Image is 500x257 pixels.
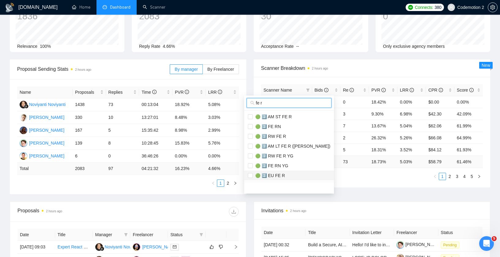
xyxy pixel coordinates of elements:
span: info-circle [152,90,157,94]
span: PVR [175,90,189,95]
time: 2 hours ago [290,209,306,213]
a: 3 [454,173,460,180]
td: 13.67% [369,120,397,132]
td: 61.93% [454,144,483,156]
img: DB [20,114,27,121]
button: left [210,180,217,187]
button: left [431,173,439,180]
td: 10:28:45 [139,137,172,150]
span: Invitations [261,207,483,214]
span: filter [199,233,203,236]
a: 2 [446,173,453,180]
button: right [475,173,483,180]
li: 1 [439,173,446,180]
time: 2 hours ago [46,210,62,213]
td: 7 [340,120,369,132]
span: Proposals [75,89,99,96]
td: 26.32% [369,132,397,144]
a: NNNoviyanti Noviyanti [20,102,66,107]
td: 6.98% [397,108,426,120]
td: 18.31% [369,144,397,156]
span: Score [457,88,473,93]
span: Dashboard [110,5,131,10]
a: 2 [225,180,231,187]
span: left [211,181,215,185]
span: info-circle [324,88,328,92]
span: Only exclusive agency members [383,44,445,49]
img: YG [133,243,140,251]
span: Scanner Name [263,88,292,93]
td: 73 [106,98,139,111]
th: Freelancer [394,227,438,239]
th: Proposals [73,86,106,98]
span: By manager [175,67,198,72]
td: 330 [73,111,106,124]
td: 3.52% [397,144,426,156]
a: AP[PERSON_NAME] [20,140,64,145]
img: upwork-logo.png [408,5,413,10]
img: NN [20,101,27,108]
td: 00:13:04 [139,98,172,111]
td: 13:27:01 [139,111,172,124]
td: 15:35:42 [139,124,172,137]
th: Status [438,227,483,239]
span: 🟢 2️⃣ FE RN YG [253,163,288,168]
a: 4 [461,173,468,180]
span: info-circle [350,88,354,92]
td: $84.12 [426,144,454,156]
td: 2083 [73,163,106,175]
td: 0.00% [172,150,206,163]
td: 36:46:26 [139,150,172,163]
iframe: Intercom live chat [479,236,494,251]
td: 18.42% [369,96,397,108]
th: Title [305,227,350,239]
span: Manager [95,231,122,238]
td: 16.23 % [172,163,206,175]
td: 2.99% [206,124,239,137]
span: Re [343,88,354,93]
td: 5.76% [206,137,239,150]
span: LRR [208,90,222,95]
a: 1 [439,173,446,180]
span: info-circle [185,90,189,94]
a: NNNoviyanti Noviyanti [95,244,141,249]
img: c1ZJ7Ip1J0UaJGAOyIE_32YD9ign21rF0tO1aG6PmNnpxIpzkkyLUYaz5sK7SOu0U_ [396,241,404,249]
span: PVR [371,88,386,93]
td: 3.03% [206,111,239,124]
img: NN [95,243,103,251]
span: mail [173,245,176,249]
span: Time [142,90,156,95]
span: Relevance [17,44,37,49]
td: 0 [106,150,139,163]
th: Title [55,229,93,241]
span: like [210,244,214,249]
a: [PERSON_NAME] [396,242,441,247]
span: right [477,175,481,178]
div: [PERSON_NAME] [29,140,64,146]
span: 4.66% [163,44,175,49]
span: CPR [428,88,443,93]
td: [DATE] 00:32 [261,239,305,251]
span: dashboard [103,5,107,9]
img: gigradar-bm.png [24,104,28,108]
td: 04:21:32 [139,163,172,175]
div: [PERSON_NAME] [29,127,64,134]
th: Manager [93,229,131,241]
td: 61.46 % [454,156,483,168]
button: dislike [217,243,225,251]
time: 2 hours ago [75,68,91,71]
span: search [250,101,255,105]
span: Status [170,231,197,238]
span: 🟢 2️⃣ AM LT FE R ([PERSON_NAME]) [253,144,330,149]
td: 97 [106,163,139,175]
span: info-circle [439,88,443,92]
span: LRR [400,88,414,93]
td: $66.08 [426,132,454,144]
td: 139 [73,137,106,150]
td: 10 [106,111,139,124]
td: $ 58.79 [426,156,454,168]
td: Expert React Native Developer for FinTech App [55,241,93,254]
td: 5.26% [397,132,426,144]
li: 2 [224,180,232,187]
